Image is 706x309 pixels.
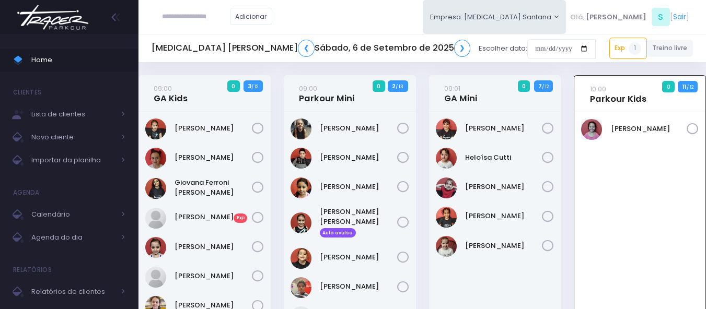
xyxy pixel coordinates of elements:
span: Importar da planilha [31,153,115,167]
a: ❮ [298,40,315,57]
a: 09:00Parkour Mini [299,83,354,104]
a: ❯ [454,40,471,57]
img: Helena Guedes Mendonça [145,208,166,229]
img: Laís Bacini Amorim [145,267,166,288]
span: Relatórios de clientes [31,285,115,299]
a: [PERSON_NAME] [320,281,397,292]
span: 0 [373,80,385,92]
small: 09:00 [299,84,317,93]
img: LAURA ORTIZ CAMPOS VIEIRA [145,237,166,258]
span: Lista de clientes [31,108,115,121]
span: Olá, [570,12,584,22]
span: 1 [629,42,641,55]
a: [PERSON_NAME] [175,271,252,281]
h4: Relatórios [13,259,52,280]
h4: Clientes [13,82,41,103]
img: Laís Silva de Mendonça [436,177,457,198]
small: 10:00 [590,84,606,94]
h5: [MEDICAL_DATA] [PERSON_NAME] Sábado, 6 de Setembro de 2025 [152,40,470,57]
a: [PERSON_NAME] [320,252,397,263]
div: [ ] [566,5,693,29]
a: [PERSON_NAME] [175,242,252,252]
a: [PERSON_NAME] [465,241,542,251]
a: Heloísa Cutti [465,152,542,163]
img: Julia Lourenço Menocci Fernandes [291,212,311,233]
img: Alice Silva de Mendonça [145,118,166,139]
a: Giovana Ferroni [PERSON_NAME] [175,177,252,198]
a: [PERSON_NAME] [320,152,397,163]
span: 0 [518,80,530,92]
div: Escolher data: [152,37,596,61]
strong: 3 [248,82,251,90]
a: [PERSON_NAME] [465,211,542,221]
small: / 12 [687,84,693,90]
a: [PERSON_NAME] [175,152,252,163]
small: / 12 [542,84,549,90]
span: Aula avulsa [320,228,356,237]
img: Arthur Amancio Baldasso [291,118,311,139]
small: / 13 [396,84,403,90]
a: [PERSON_NAME] [175,123,252,134]
span: 0 [227,80,240,92]
img: Marcela Herdt Garisto [436,236,457,257]
img: Laís de Moraes Salgado [291,248,311,269]
img: Manuela Teixeira Isique [436,207,457,228]
small: 09:00 [154,84,172,93]
a: [PERSON_NAME]Exp [175,212,252,222]
small: 09:01 [444,84,460,93]
span: Home [31,53,125,67]
a: Treino livre [647,40,693,57]
strong: 7 [538,82,542,90]
strong: 2 [392,82,396,90]
span: Agenda do dia [31,231,115,244]
a: [PERSON_NAME] [465,182,542,192]
img: Diana ferreira dos santos [436,118,457,139]
h4: Agenda [13,182,40,203]
span: Exp [234,213,247,223]
a: 10:00Parkour Kids [590,84,646,104]
a: 09:01GA Mini [444,83,477,104]
span: Calendário [31,208,115,221]
a: Adicionar [230,8,273,25]
strong: 11 [682,82,687,91]
img: Benicio Domingos Barbosa [291,148,311,169]
span: Novo cliente [31,130,115,144]
span: 0 [662,81,675,92]
small: / 12 [251,84,258,90]
img: Isabella Palma Reis [581,119,602,140]
a: 09:00GA Kids [154,83,188,104]
a: [PERSON_NAME] [320,182,397,192]
a: Exp1 [609,38,647,58]
img: Ana Clara Rufino [145,148,166,169]
a: [PERSON_NAME] [465,123,542,134]
span: [PERSON_NAME] [586,12,646,22]
img: Helena Sass Lopes [291,177,311,198]
a: [PERSON_NAME] [PERSON_NAME] Aula avulsa [320,207,397,237]
a: Sair [673,11,686,22]
a: [PERSON_NAME] [611,124,687,134]
img: Levi Teofilo de Almeida Neto [291,277,311,298]
img: Giovana Ferroni Gimenes de Almeida [145,178,166,199]
span: S [652,8,670,26]
a: [PERSON_NAME] [320,123,397,134]
img: Heloísa Cutti Iagalo [436,148,457,169]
